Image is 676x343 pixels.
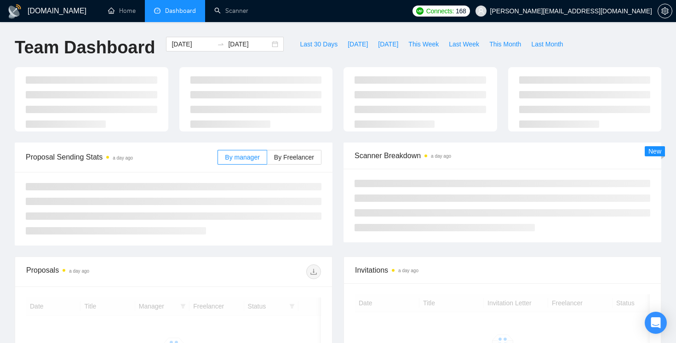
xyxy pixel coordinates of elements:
[69,269,89,274] time: a day ago
[403,37,444,51] button: This Week
[658,7,672,15] a: setting
[26,151,218,163] span: Proposal Sending Stats
[658,7,672,15] span: setting
[355,150,650,161] span: Scanner Breakdown
[489,39,521,49] span: This Month
[15,37,155,58] h1: Team Dashboard
[274,154,314,161] span: By Freelancer
[526,37,568,51] button: Last Month
[113,155,133,160] time: a day ago
[416,7,424,15] img: upwork-logo.png
[531,39,563,49] span: Last Month
[648,148,661,155] span: New
[108,7,136,15] a: homeHome
[154,7,160,14] span: dashboard
[165,7,196,15] span: Dashboard
[478,8,484,14] span: user
[172,39,213,49] input: Start date
[431,154,451,159] time: a day ago
[355,264,650,276] span: Invitations
[217,40,224,48] span: to
[217,40,224,48] span: swap-right
[373,37,403,51] button: [DATE]
[645,312,667,334] div: Open Intercom Messenger
[398,268,418,273] time: a day ago
[348,39,368,49] span: [DATE]
[456,6,466,16] span: 168
[658,4,672,18] button: setting
[444,37,484,51] button: Last Week
[300,39,338,49] span: Last 30 Days
[295,37,343,51] button: Last 30 Days
[225,154,259,161] span: By manager
[484,37,526,51] button: This Month
[228,39,270,49] input: End date
[26,264,174,279] div: Proposals
[426,6,454,16] span: Connects:
[7,4,22,19] img: logo
[449,39,479,49] span: Last Week
[378,39,398,49] span: [DATE]
[343,37,373,51] button: [DATE]
[214,7,248,15] a: searchScanner
[408,39,439,49] span: This Week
